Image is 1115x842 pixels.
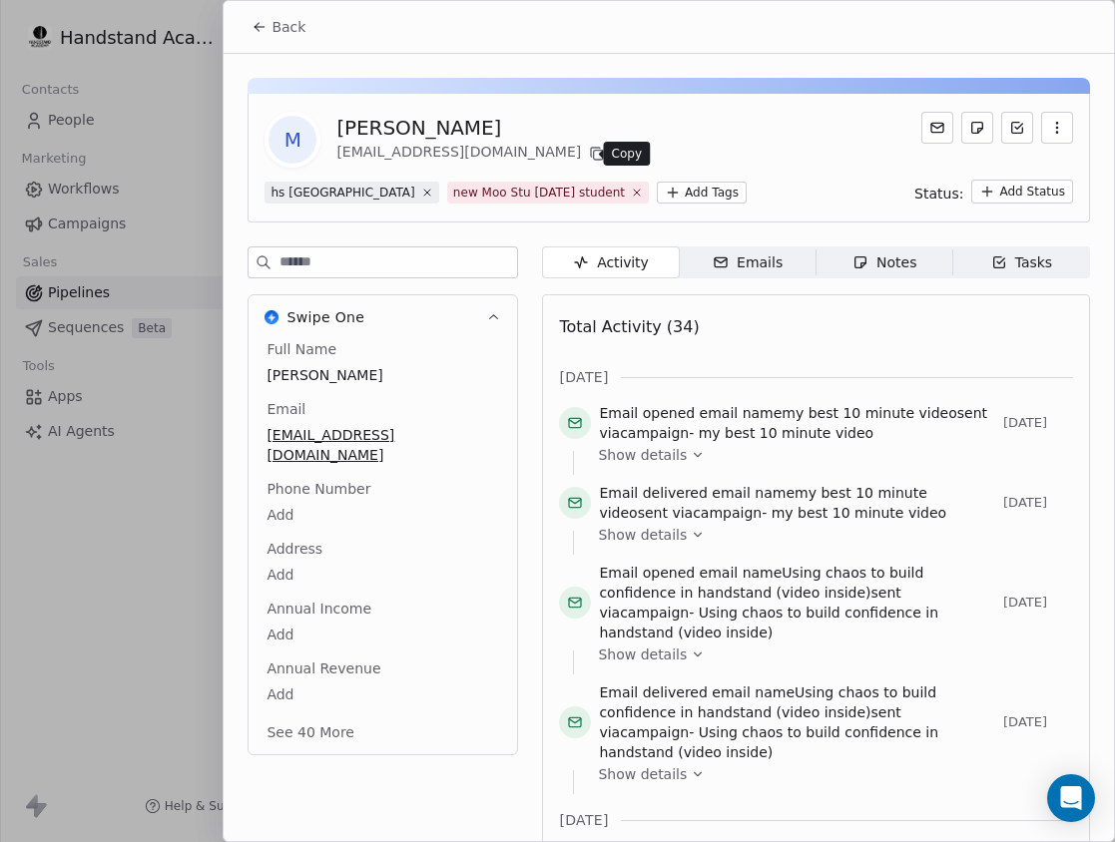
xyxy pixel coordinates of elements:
[559,367,608,387] span: [DATE]
[1047,774,1095,822] div: Open Intercom Messenger
[599,563,995,642] span: email name sent via campaign -
[267,365,499,385] span: [PERSON_NAME]
[612,146,643,162] p: Copy
[914,184,963,204] span: Status:
[267,425,499,465] span: [EMAIL_ADDRESS][DOMAIN_NAME]
[272,17,305,37] span: Back
[598,445,687,465] span: Show details
[263,539,326,559] span: Address
[559,810,608,830] span: [DATE]
[263,599,375,619] span: Annual Income
[269,116,316,164] span: M
[336,142,609,166] div: [EMAIL_ADDRESS][DOMAIN_NAME]
[599,684,707,700] span: Email delivered
[599,682,995,762] span: email name sent via campaign -
[263,479,374,499] span: Phone Number
[1003,495,1073,511] span: [DATE]
[971,180,1073,204] button: Add Status
[599,405,695,421] span: Email opened
[336,114,609,142] div: [PERSON_NAME]
[263,399,309,419] span: Email
[263,658,384,678] span: Annual Revenue
[599,485,707,501] span: Email delivered
[267,684,499,704] span: Add
[1003,595,1073,611] span: [DATE]
[1003,714,1073,730] span: [DATE]
[991,252,1053,273] div: Tasks
[267,625,499,644] span: Add
[598,764,1059,784] a: Show details
[599,724,938,760] span: Using chaos to build confidence in handstand (video inside)
[1003,415,1073,431] span: [DATE]
[263,339,340,359] span: Full Name
[782,405,956,421] span: my best 10 minute video
[249,295,517,339] button: Swipe OneSwipe One
[249,339,517,754] div: Swipe OneSwipe One
[598,644,687,664] span: Show details
[267,565,499,585] span: Add
[598,764,687,784] span: Show details
[598,525,1059,545] a: Show details
[699,425,873,441] span: my best 10 minute video
[599,483,995,523] span: email name sent via campaign -
[713,252,783,273] div: Emails
[852,252,916,273] div: Notes
[559,317,699,336] span: Total Activity (34)
[657,182,747,204] button: Add Tags
[265,310,279,324] img: Swipe One
[599,565,695,581] span: Email opened
[598,525,687,545] span: Show details
[772,505,946,521] span: my best 10 minute video
[453,184,625,202] div: new Moo Stu [DATE] student
[255,714,366,750] button: See 40 More
[599,605,938,640] span: Using chaos to build confidence in handstand (video inside)
[267,505,499,525] span: Add
[240,9,317,45] button: Back
[599,403,995,443] span: email name sent via campaign -
[271,184,414,202] div: hs [GEOGRAPHIC_DATA]
[598,644,1059,664] a: Show details
[598,445,1059,465] a: Show details
[286,307,364,327] span: Swipe One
